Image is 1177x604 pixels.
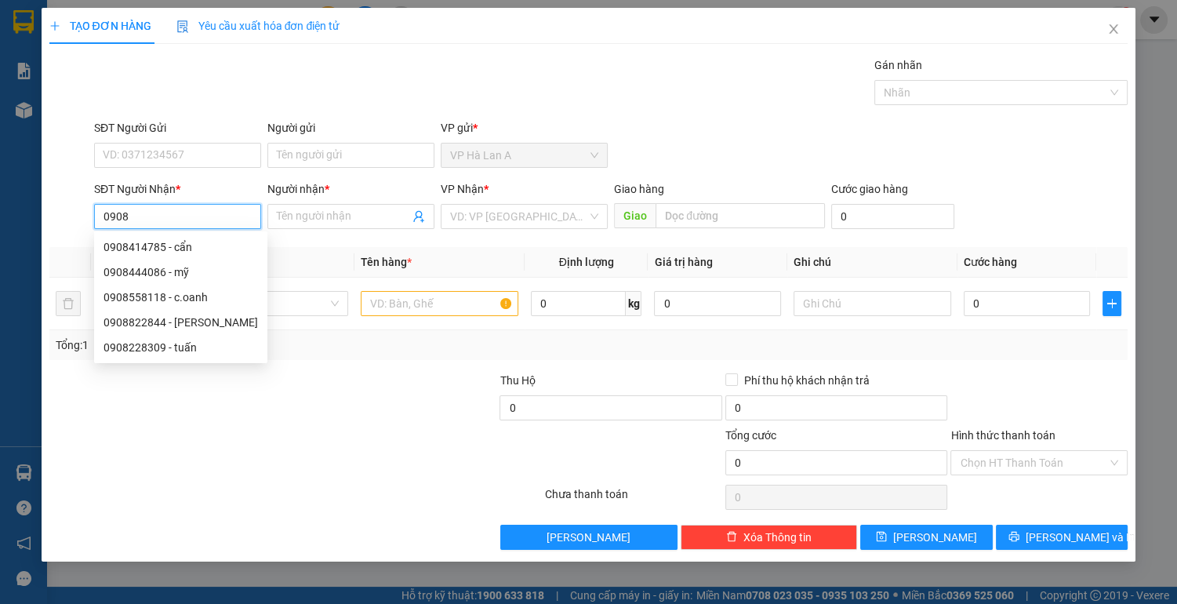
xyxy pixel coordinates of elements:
div: SĐT Người Gửi [94,119,261,136]
div: 0908822844 - [PERSON_NAME] [104,314,258,331]
button: save[PERSON_NAME] [860,525,992,550]
span: Yêu cầu xuất hóa đơn điện tử [176,20,340,32]
div: 0908414785 - cẩn [104,238,258,256]
span: Giao hàng [614,183,664,195]
span: Giá trị hàng [654,256,712,268]
label: Gán nhãn [874,59,922,71]
div: Người gửi [267,119,434,136]
th: Ghi chú [787,247,957,278]
span: plus [1103,297,1121,310]
span: TẠO ĐƠN HÀNG [49,20,151,32]
div: 0908558118 - c.oanh [104,289,258,306]
span: VP Nhận [441,183,484,195]
div: 0908444086 - mỹ [104,264,258,281]
div: Tổng: 1 [56,337,456,354]
button: printer[PERSON_NAME] và In [996,525,1128,550]
label: Cước giao hàng [831,183,908,195]
div: 0908228309 - tuấn [104,339,258,356]
input: Cước giao hàng [831,204,955,229]
span: Phí thu hộ khách nhận trả [738,372,876,389]
div: VP gửi [441,119,608,136]
div: 0908414785 - cẩn [94,235,267,260]
span: Giao [614,203,656,228]
input: 0 [654,291,781,316]
span: [PERSON_NAME] và In [1026,529,1135,546]
div: 0908558118 - c.oanh [94,285,267,310]
span: Cước hàng [964,256,1017,268]
span: save [876,531,887,544]
span: Khác [200,292,339,315]
div: 0908444086 - mỹ [94,260,267,285]
span: user-add [412,210,425,223]
span: Định lượng [559,256,614,268]
span: kg [626,291,641,316]
input: VD: Bàn, Ghế [361,291,518,316]
button: deleteXóa Thông tin [681,525,858,550]
span: delete [726,531,737,544]
span: [PERSON_NAME] [547,529,630,546]
span: Tên hàng [361,256,412,268]
div: Người nhận [267,180,434,198]
input: Ghi Chú [794,291,951,316]
button: Close [1092,8,1135,52]
button: [PERSON_NAME] [500,525,678,550]
img: icon [176,20,189,33]
button: plus [1103,291,1121,316]
span: Thu Hộ [499,374,535,387]
label: Hình thức thanh toán [950,429,1055,442]
input: Dọc đường [656,203,824,228]
span: printer [1008,531,1019,544]
span: close [1107,23,1120,35]
button: delete [56,291,81,316]
div: 0908822844 - vũ [94,310,267,335]
div: SĐT Người Nhận [94,180,261,198]
span: VP Hà Lan A [450,144,598,167]
span: Tổng cước [725,429,776,442]
span: Xóa Thông tin [743,529,812,546]
div: 0908228309 - tuấn [94,335,267,360]
span: plus [49,20,60,31]
div: Chưa thanh toán [543,486,724,513]
span: [PERSON_NAME] [893,529,977,546]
